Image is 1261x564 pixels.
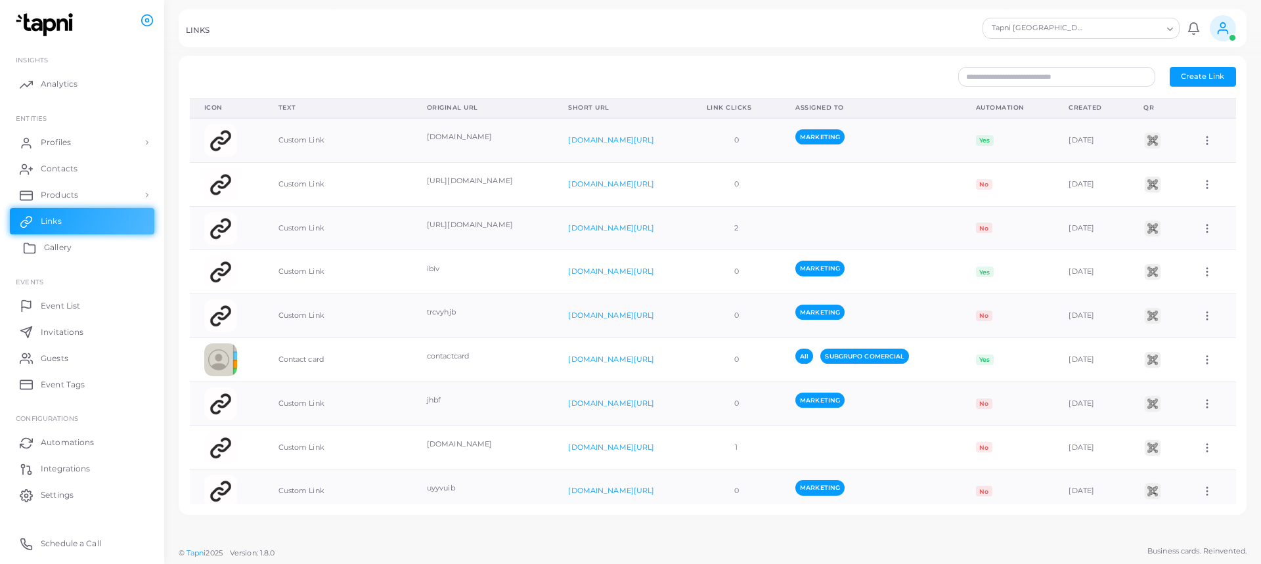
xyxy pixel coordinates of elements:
td: [DATE] [1054,381,1129,425]
div: Icon [204,103,250,112]
span: Schedule a Call [41,538,101,550]
td: Custom Link [264,425,412,469]
div: Assigned To [795,103,947,112]
span: Products [41,189,78,201]
img: qr2.png [1143,306,1162,326]
div: Created [1069,103,1115,112]
p: trcvyhjb [427,307,539,318]
a: Profiles [10,129,154,156]
img: customlink.png [204,431,237,464]
td: [DATE] [1054,250,1129,294]
img: contactcard.png [204,343,237,376]
a: Integrations [10,456,154,482]
img: customlink.png [204,212,237,245]
span: Yes [976,355,994,365]
a: [DOMAIN_NAME][URL] [568,135,654,144]
img: qr2.png [1143,394,1162,414]
p: [URL][DOMAIN_NAME] [427,219,539,230]
a: Guests [10,345,154,371]
td: [DATE] [1054,118,1129,162]
img: qr2.png [1143,175,1162,194]
td: [DATE] [1054,294,1129,338]
span: No [976,486,992,496]
a: Gallery [10,234,154,261]
button: Create Link [1170,67,1236,87]
img: customlink.png [204,168,237,201]
div: Original URL [427,103,539,112]
div: Link Clicks [707,103,766,112]
td: 0 [692,469,781,513]
span: EVENTS [16,278,43,286]
span: Configurations [16,414,78,422]
td: 0 [692,250,781,294]
a: [DOMAIN_NAME][URL] [568,267,654,276]
td: 0 [692,381,781,425]
p: [URL][DOMAIN_NAME] [427,175,539,186]
span: © [179,548,275,559]
span: Profiles [41,137,71,148]
p: [DOMAIN_NAME] [427,131,539,142]
span: Analytics [41,78,77,90]
img: qr2.png [1143,219,1162,238]
span: Links [41,215,62,227]
span: MARKETING [795,305,845,320]
td: Custom Link [264,469,412,513]
span: Event Tags [41,379,85,391]
td: 0 [692,294,781,338]
span: Gallery [44,242,72,253]
td: [DATE] [1054,162,1129,206]
span: SUBGRUPO COMERCIAL [820,349,909,364]
span: No [976,399,992,409]
td: [DATE] [1054,206,1129,250]
span: Tapni [GEOGRAPHIC_DATA] [990,22,1085,35]
span: Business cards. Reinvented. [1147,546,1247,557]
img: customlink.png [204,255,237,288]
td: Custom Link [264,381,412,425]
img: qr2.png [1143,350,1162,370]
span: Settings [41,489,74,501]
span: Contacts [41,163,77,175]
img: qr2.png [1143,262,1162,282]
img: customlink.png [204,124,237,157]
a: [DOMAIN_NAME][URL] [568,311,654,320]
td: [DATE] [1054,338,1129,382]
span: No [976,442,992,452]
img: logo [12,12,85,37]
img: customlink.png [204,387,237,420]
p: uyyvuib [427,483,539,494]
span: All [795,349,813,364]
span: MARKETING [795,393,845,408]
span: Automations [41,437,94,448]
a: Products [10,182,154,208]
p: ibiv [427,263,539,274]
img: qr2.png [1143,438,1162,458]
span: No [976,311,992,321]
h5: LINKS [186,26,210,35]
a: [DOMAIN_NAME][URL] [568,179,654,188]
span: ENTITIES [16,114,47,122]
td: 0 [692,338,781,382]
a: Invitations [10,318,154,345]
a: Event Tags [10,371,154,397]
a: [DOMAIN_NAME][URL] [568,443,654,452]
div: Automation [976,103,1040,112]
img: customlink.png [204,299,237,332]
span: No [976,179,992,190]
span: Guests [41,353,68,364]
td: 0 [692,118,781,162]
span: Version: 1.8.0 [230,548,275,557]
td: 2 [692,206,781,250]
span: MARKETING [795,129,845,144]
span: Event List [41,300,80,312]
td: Custom Link [264,250,412,294]
span: 2025 [206,548,222,559]
td: [DATE] [1054,469,1129,513]
div: Text [278,103,398,112]
img: qr2.png [1143,131,1162,150]
td: 0 [692,162,781,206]
p: [DOMAIN_NAME] [427,439,539,450]
span: MARKETING [795,480,845,495]
a: [DOMAIN_NAME][URL] [568,486,654,495]
input: Search for option [1086,21,1162,35]
a: Schedule a Call [10,531,154,557]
